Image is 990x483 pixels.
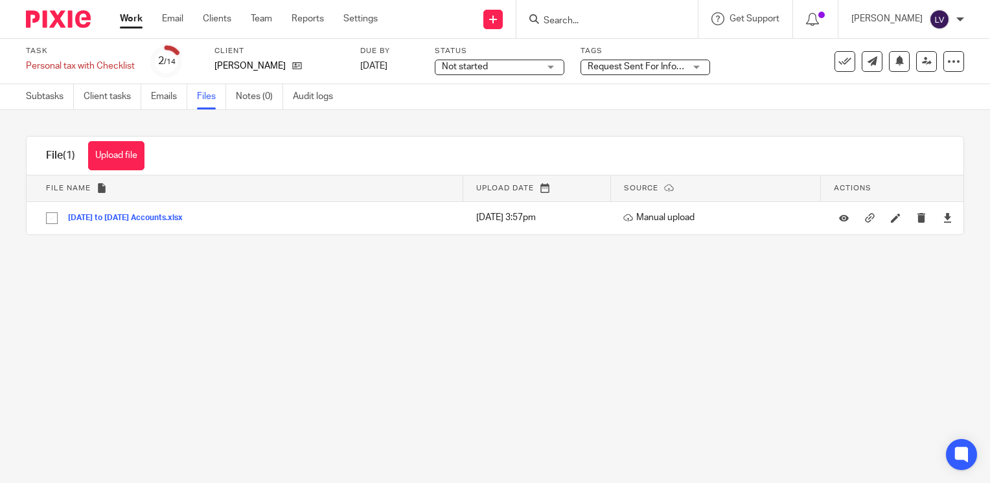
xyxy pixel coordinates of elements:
button: [DATE] to [DATE] Accounts.xlsx [68,214,192,223]
a: Client tasks [84,84,141,109]
img: Pixie [26,10,91,28]
small: /14 [164,58,176,65]
input: Select [40,206,64,230]
label: Status [435,46,564,56]
div: 2 [158,54,176,69]
span: Get Support [730,14,779,23]
span: Request Sent For Information [588,62,708,71]
a: Audit logs [293,84,343,109]
span: Actions [834,185,871,192]
span: Upload date [476,185,534,192]
label: Task [26,46,135,56]
span: File name [46,185,91,192]
a: Team [251,12,272,25]
a: Subtasks [26,84,74,109]
label: Due by [360,46,419,56]
a: Emails [151,84,187,109]
p: Manual upload [623,211,814,224]
a: Settings [343,12,378,25]
a: Clients [203,12,231,25]
span: (1) [63,150,75,161]
input: Search [542,16,659,27]
a: Notes (0) [236,84,283,109]
span: Not started [442,62,488,71]
button: Upload file [88,141,144,170]
a: Email [162,12,183,25]
label: Client [214,46,344,56]
img: svg%3E [929,9,950,30]
p: [PERSON_NAME] [214,60,286,73]
span: [DATE] [360,62,387,71]
p: [PERSON_NAME] [851,12,923,25]
a: Work [120,12,143,25]
label: Tags [581,46,710,56]
h1: File [46,149,75,163]
span: Source [624,185,658,192]
a: Reports [292,12,324,25]
a: Download [943,211,952,224]
p: [DATE] 3:57pm [476,211,604,224]
div: Personal tax with Checklist [26,60,135,73]
a: Files [197,84,226,109]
